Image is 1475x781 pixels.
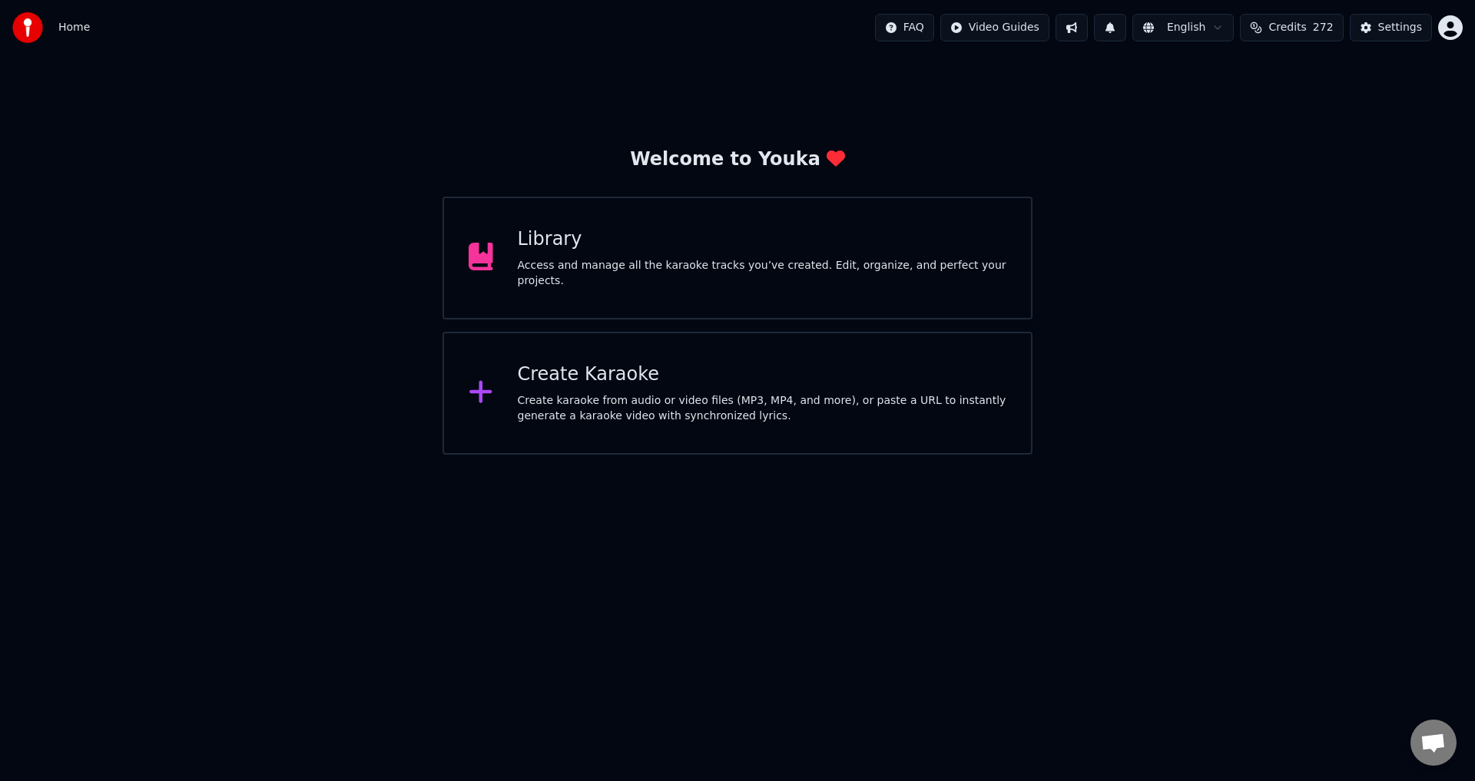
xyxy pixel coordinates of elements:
span: 272 [1313,20,1334,35]
div: Öppna chatt [1410,720,1457,766]
div: Create Karaoke [518,362,1007,387]
span: Credits [1268,20,1306,35]
button: FAQ [875,14,934,41]
div: Settings [1378,20,1422,35]
div: Create karaoke from audio or video files (MP3, MP4, and more), or paste a URL to instantly genera... [518,393,1007,424]
button: Video Guides [940,14,1049,41]
div: Library [518,227,1007,252]
div: Access and manage all the karaoke tracks you’ve created. Edit, organize, and perfect your projects. [518,258,1007,289]
span: Home [58,20,90,35]
button: Credits272 [1240,14,1343,41]
img: youka [12,12,43,43]
nav: breadcrumb [58,20,90,35]
button: Settings [1350,14,1432,41]
div: Welcome to Youka [630,147,845,172]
